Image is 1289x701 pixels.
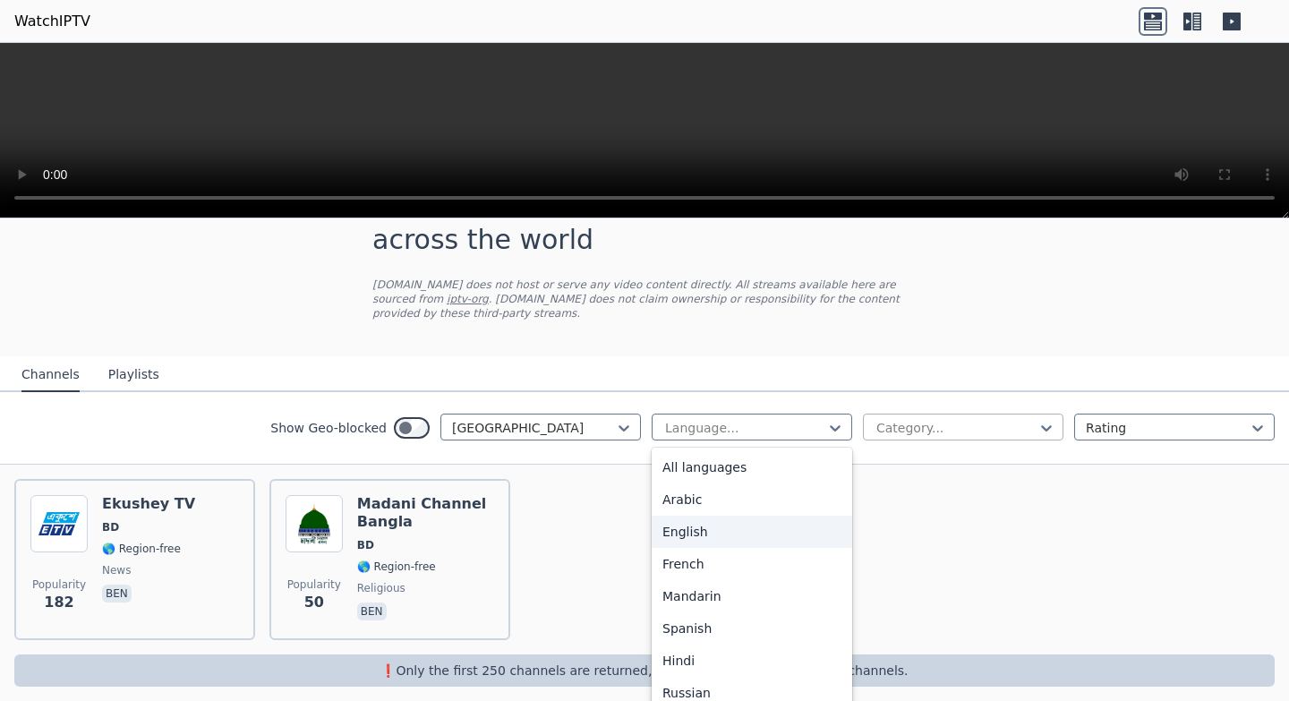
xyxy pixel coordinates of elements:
[286,495,343,552] img: Madani Channel Bangla
[102,495,195,513] h6: Ekushey TV
[357,603,387,620] p: ben
[652,516,852,548] div: English
[652,612,852,645] div: Spanish
[447,293,489,305] a: iptv-org
[652,483,852,516] div: Arabic
[102,563,131,577] span: news
[30,495,88,552] img: Ekushey TV
[32,577,86,592] span: Popularity
[287,577,341,592] span: Popularity
[357,495,494,531] h6: Madani Channel Bangla
[372,192,917,256] h1: - Free IPTV streams from across the world
[357,581,405,595] span: religious
[102,520,119,534] span: BD
[44,592,73,613] span: 182
[357,538,374,552] span: BD
[108,358,159,392] button: Playlists
[652,580,852,612] div: Mandarin
[652,645,852,677] div: Hindi
[270,419,387,437] label: Show Geo-blocked
[102,585,132,603] p: ben
[372,278,917,321] p: [DOMAIN_NAME] does not host or serve any video content directly. All streams available here are s...
[102,542,181,556] span: 🌎 Region-free
[652,451,852,483] div: All languages
[14,11,90,32] a: WatchIPTV
[357,560,436,574] span: 🌎 Region-free
[21,358,80,392] button: Channels
[304,592,324,613] span: 50
[652,548,852,580] div: French
[372,192,536,223] span: WatchIPTV
[21,662,1268,680] p: ❗️Only the first 250 channels are returned, use the filters to narrow down channels.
